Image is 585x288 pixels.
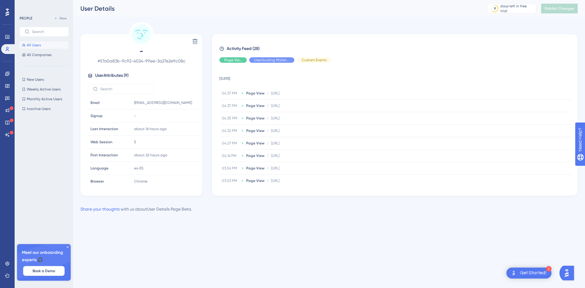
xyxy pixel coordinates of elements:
[88,46,195,56] span: -
[222,103,239,108] span: 04.37 PM
[80,4,472,13] div: User Details
[80,207,120,212] a: Share your thoughts
[222,178,239,183] span: 03.53 PM
[541,4,578,13] button: Publish Changes
[271,166,279,171] span: [URL]
[271,178,279,183] span: [URL]
[134,140,136,144] span: 5
[32,30,64,34] input: Search
[222,116,239,121] span: 04.35 PM
[27,43,41,48] span: All Users
[134,153,167,157] time: about 22 hours ago
[19,105,69,112] button: Inactive Users
[95,72,129,79] span: User Attributes ( 9 )
[494,6,496,11] div: 9
[134,100,192,105] span: [EMAIL_ADDRESS][DOMAIN_NAME]
[267,103,269,108] span: /
[271,141,279,146] span: [URL]
[90,113,103,118] span: Signup
[546,266,551,272] div: 2
[90,126,118,131] span: Last Interaction
[222,128,239,133] span: 04.32 PM
[500,4,534,13] div: days left in free trial
[222,166,239,171] span: 03.56 PM
[19,86,69,93] button: Weekly Active Users
[267,91,269,96] span: /
[222,91,239,96] span: 04.37 PM
[267,153,269,158] span: /
[90,179,104,184] span: Browser
[267,166,269,171] span: /
[22,249,66,264] span: Meet our onboarding experts 🎧
[33,268,55,273] span: Book a Demo
[134,166,144,171] span: es-ES
[246,91,264,96] span: Page View
[134,113,136,118] span: -
[302,58,327,62] span: Custom Events
[254,58,289,62] span: UserGuiding Material
[27,106,51,111] span: Inactive Users
[100,87,150,91] input: Search
[510,269,517,277] img: launcher-image-alternative-text
[23,266,65,276] button: Book a Demo
[559,264,578,282] iframe: UserGuiding AI Assistant Launcher
[59,16,67,21] span: New
[271,103,279,108] span: [URL]
[267,141,269,146] span: /
[246,166,264,171] span: Page View
[14,2,38,9] span: Need Help?
[271,116,279,121] span: [URL]
[246,141,264,146] span: Page View
[134,179,147,184] span: Chrome
[19,51,69,59] button: All Companies
[19,41,69,49] button: All Users
[80,205,192,213] div: with us about User Details Page Beta .
[90,100,100,105] span: Email
[520,270,547,276] div: Get Started!
[224,58,242,62] span: Page View
[134,127,167,131] time: about 16 hours ago
[27,87,61,92] span: Weekly Active Users
[90,153,118,158] span: First Interaction
[227,45,260,52] span: Activity Feed (28)
[19,76,69,83] button: New Users
[19,95,69,103] button: Monthly Active Users
[267,128,269,133] span: /
[27,52,51,57] span: All Companies
[246,116,264,121] span: Page View
[52,15,69,22] button: New
[88,57,195,65] span: # 57a0a83b-9c92-4024-99ee-3a27e2e9c08c
[267,178,269,183] span: /
[271,153,279,158] span: [URL]
[545,6,574,11] span: Publish Changes
[90,140,112,144] span: Web Session
[271,128,279,133] span: [URL]
[222,141,239,146] span: 04.27 PM
[222,153,239,158] span: 04.16 PM
[246,103,264,108] span: Page View
[246,178,264,183] span: Page View
[27,77,44,82] span: New Users
[267,116,269,121] span: /
[90,166,108,171] span: Language
[246,153,264,158] span: Page View
[271,91,279,96] span: [URL]
[19,16,32,21] div: PEOPLE
[219,68,572,87] td: [DATE]
[506,268,551,279] div: Open Get Started! checklist, remaining modules: 2
[246,128,264,133] span: Page View
[27,97,62,101] span: Monthly Active Users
